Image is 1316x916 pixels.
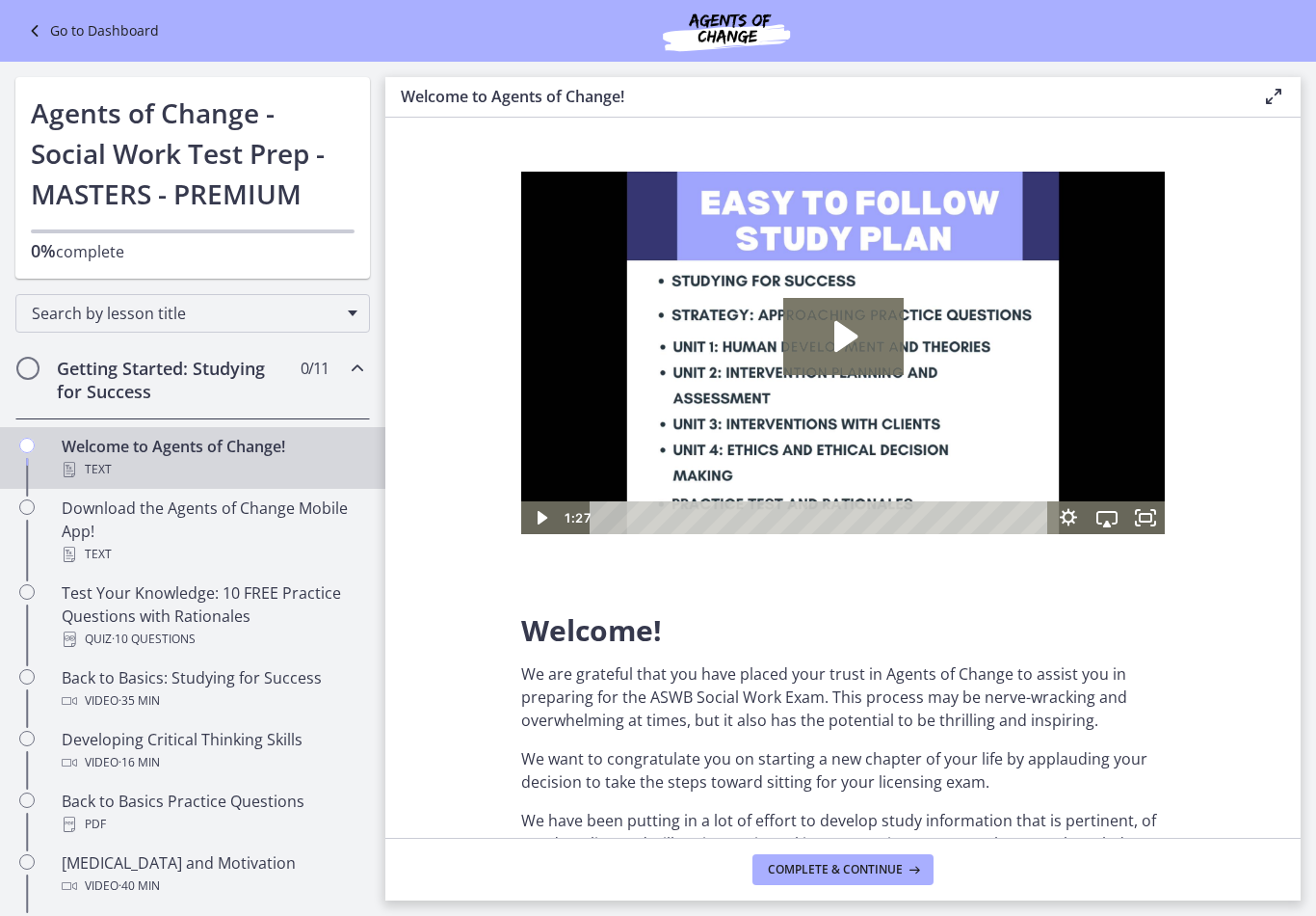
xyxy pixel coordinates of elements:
div: Developing Critical Thinking Skills [62,728,362,774]
div: Text [62,458,362,481]
span: · 35 min [118,689,160,713]
p: We are grateful that you have placed your trust in Agents of Change to assist you in preparing fo... [521,662,1165,732]
button: Airplay [566,330,605,363]
span: Complete & continue [768,862,903,877]
button: Show settings menu [528,330,566,363]
div: Quiz [62,628,362,651]
p: complete [31,239,355,263]
div: Back to Basics Practice Questions [62,790,362,836]
span: · 40 min [118,875,160,898]
div: Video [62,875,362,898]
div: Video [62,689,362,713]
div: Back to Basics: Studying for Success [62,666,362,713]
span: Search by lesson title [32,303,338,324]
p: We want to congratulate you on starting a new chapter of your life by applauding your decision to... [521,747,1165,794]
h2: Getting Started: Studying for Success [57,357,292,403]
span: · 10 Questions [112,628,196,651]
button: Complete & continue [752,854,934,885]
div: Test Your Knowledge: 10 FREE Practice Questions with Rationales [62,581,362,651]
button: Fullscreen [605,330,644,363]
div: [MEDICAL_DATA] and Motivation [62,851,362,898]
div: Playbar [83,330,518,363]
span: Welcome! [521,610,662,650]
div: Download the Agents of Change Mobile App! [62,497,362,566]
div: Text [62,543,362,566]
span: 0% [31,239,56,262]
div: PDF [62,813,362,836]
button: Play Video: c1o6hcmjueu5qasqsu00.mp4 [262,126,382,203]
div: Search by lesson title [15,294,370,333]
div: Welcome to Agents of Change! [62,435,362,481]
h3: Welcome to Agents of Change! [401,85,1231,108]
div: Video [62,751,362,774]
img: Agents of Change Social Work Test Prep [611,8,842,54]
span: · 16 min [118,751,160,774]
span: 0 / 11 [301,357,329,380]
a: Go to Dashboard [23,19,159,42]
h1: Agents of Change - Social Work Test Prep - MASTERS - PREMIUM [31,93,355,214]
